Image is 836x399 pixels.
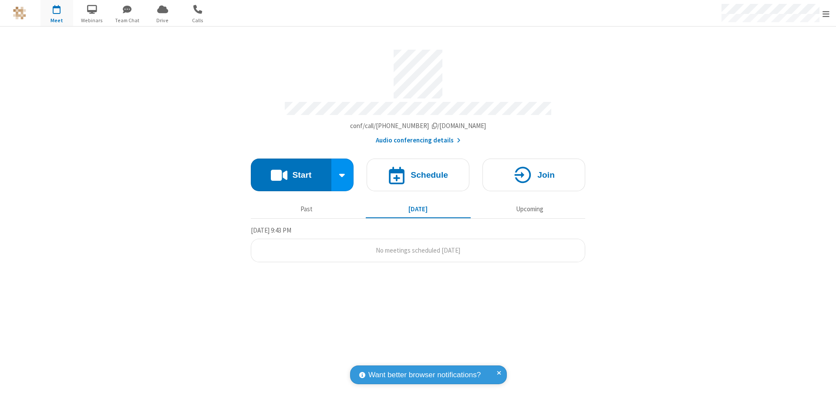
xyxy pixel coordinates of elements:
[411,171,448,179] h4: Schedule
[376,135,461,145] button: Audio conferencing details
[146,17,179,24] span: Drive
[251,159,331,191] button: Start
[350,121,486,131] button: Copy my meeting room linkCopy my meeting room link
[376,246,460,254] span: No meetings scheduled [DATE]
[251,225,585,263] section: Today's Meetings
[292,171,311,179] h4: Start
[111,17,144,24] span: Team Chat
[350,122,486,130] span: Copy my meeting room link
[366,201,471,217] button: [DATE]
[368,369,481,381] span: Want better browser notifications?
[537,171,555,179] h4: Join
[477,201,582,217] button: Upcoming
[331,159,354,191] div: Start conference options
[13,7,26,20] img: QA Selenium DO NOT DELETE OR CHANGE
[40,17,73,24] span: Meet
[182,17,214,24] span: Calls
[367,159,469,191] button: Schedule
[254,201,359,217] button: Past
[251,43,585,145] section: Account details
[482,159,585,191] button: Join
[251,226,291,234] span: [DATE] 9:43 PM
[76,17,108,24] span: Webinars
